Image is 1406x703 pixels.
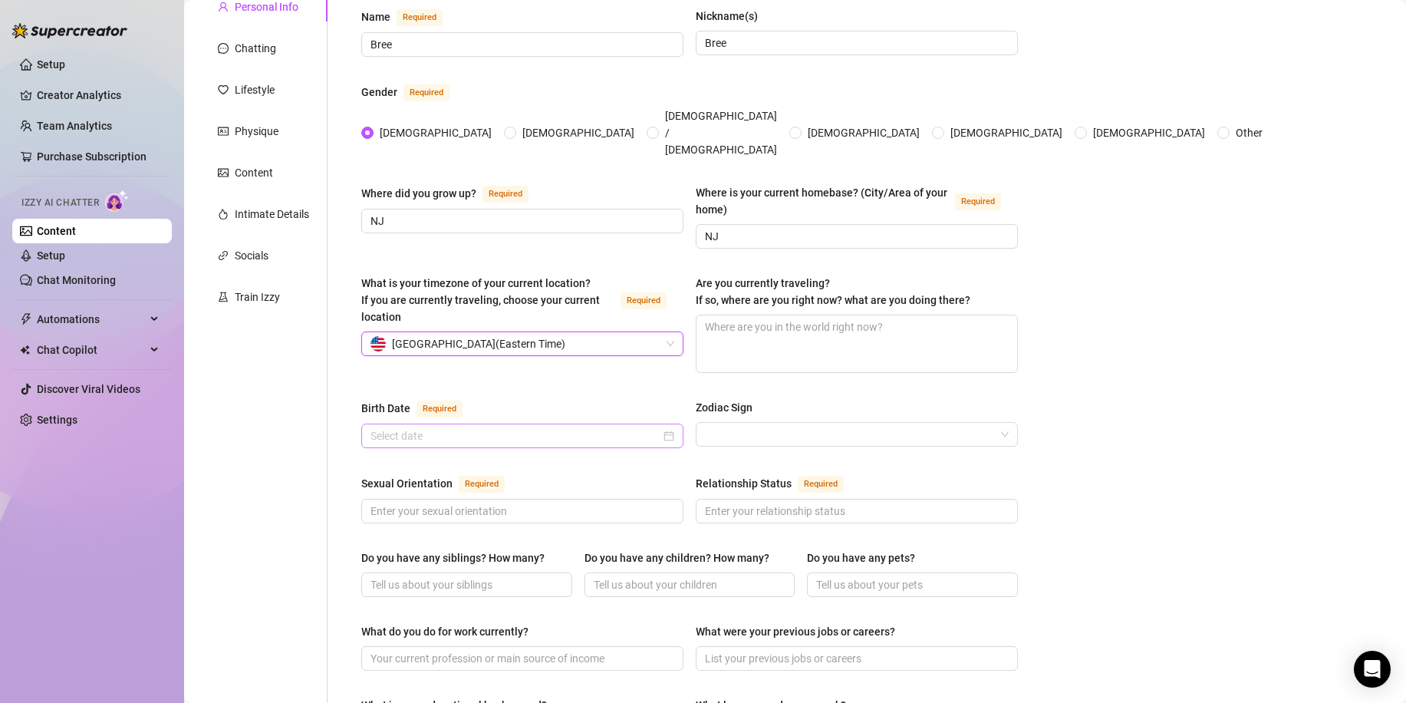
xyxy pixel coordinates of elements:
[361,475,453,492] div: Sexual Orientation
[584,550,769,566] div: Do you have any children? How many?
[235,81,275,98] div: Lifestyle
[370,36,671,53] input: Name
[1087,124,1211,141] span: [DEMOGRAPHIC_DATA]
[361,8,459,26] label: Name
[370,503,671,520] input: Sexual Orientation
[955,193,1001,210] span: Required
[370,576,560,593] input: Do you have any siblings? How many?
[361,84,397,101] div: Gender
[235,40,276,57] div: Chatting
[696,8,758,25] div: Nickname(s)
[696,8,769,25] label: Nickname(s)
[361,8,390,25] div: Name
[37,120,112,132] a: Team Analytics
[12,23,127,38] img: logo-BBDzfeDw.svg
[392,332,565,355] span: [GEOGRAPHIC_DATA] ( Eastern Time )
[370,650,671,667] input: What do you do for work currently?
[37,307,146,332] span: Automations
[361,550,555,566] label: Do you have any siblings? How many?
[482,186,528,203] span: Required
[696,623,906,640] label: What were your previous jobs or careers?
[218,126,229,137] span: idcard
[235,289,280,305] div: Train Izzy
[361,277,600,323] span: What is your timezone of your current location? If you are currently traveling, choose your curre...
[218,250,229,261] span: link
[374,124,498,141] span: [DEMOGRAPHIC_DATA]
[696,277,970,306] span: Are you currently traveling? If so, where are you right now? what are you doing there?
[361,474,522,493] label: Sexual Orientation
[37,150,147,163] a: Purchase Subscription
[235,123,278,140] div: Physique
[218,84,229,95] span: heart
[37,249,65,262] a: Setup
[218,2,229,12] span: user
[37,58,65,71] a: Setup
[235,247,268,264] div: Socials
[659,107,783,158] span: [DEMOGRAPHIC_DATA] / [DEMOGRAPHIC_DATA]
[361,550,545,566] div: Do you have any siblings? How many?
[20,345,30,355] img: Chat Copilot
[802,124,926,141] span: [DEMOGRAPHIC_DATA]
[705,228,1006,245] input: Where is your current homebase? (City/Area of your home)
[361,400,410,417] div: Birth Date
[361,83,466,101] label: Gender
[807,550,926,566] label: Do you have any pets?
[370,213,671,229] input: Where did you grow up?
[235,206,309,223] div: Intimate Details
[696,184,1018,218] label: Where is your current homebase? (City/Area of your home)
[37,383,140,395] a: Discover Viral Videos
[417,401,463,418] span: Required
[621,292,667,309] span: Required
[361,184,545,203] label: Where did you grow up?
[944,124,1068,141] span: [DEMOGRAPHIC_DATA]
[696,474,861,493] label: Relationship Status
[370,336,386,351] img: us
[37,83,160,107] a: Creator Analytics
[37,225,76,237] a: Content
[705,650,1006,667] input: What were your previous jobs or careers?
[37,414,77,426] a: Settings
[696,399,752,416] div: Zodiac Sign
[696,399,763,416] label: Zodiac Sign
[696,475,792,492] div: Relationship Status
[705,35,1006,51] input: Nickname(s)
[397,9,443,26] span: Required
[594,576,783,593] input: Do you have any children? How many?
[798,476,844,493] span: Required
[218,167,229,178] span: picture
[1230,124,1269,141] span: Other
[696,623,895,640] div: What were your previous jobs or careers?
[370,427,660,444] input: Birth Date
[696,184,949,218] div: Where is your current homebase? (City/Area of your home)
[235,164,273,181] div: Content
[807,550,915,566] div: Do you have any pets?
[105,190,129,212] img: AI Chatter
[361,399,479,418] label: Birth Date
[1354,651,1391,688] div: Open Intercom Messenger
[705,503,1006,520] input: Relationship Status
[20,313,32,325] span: thunderbolt
[218,292,229,302] span: experiment
[218,209,229,219] span: fire
[361,623,528,640] div: What do you do for work currently?
[459,476,505,493] span: Required
[816,576,1006,593] input: Do you have any pets?
[516,124,640,141] span: [DEMOGRAPHIC_DATA]
[218,43,229,54] span: message
[403,84,449,101] span: Required
[584,550,780,566] label: Do you have any children? How many?
[361,185,476,202] div: Where did you grow up?
[37,274,116,286] a: Chat Monitoring
[37,338,146,362] span: Chat Copilot
[361,623,539,640] label: What do you do for work currently?
[21,196,99,210] span: Izzy AI Chatter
